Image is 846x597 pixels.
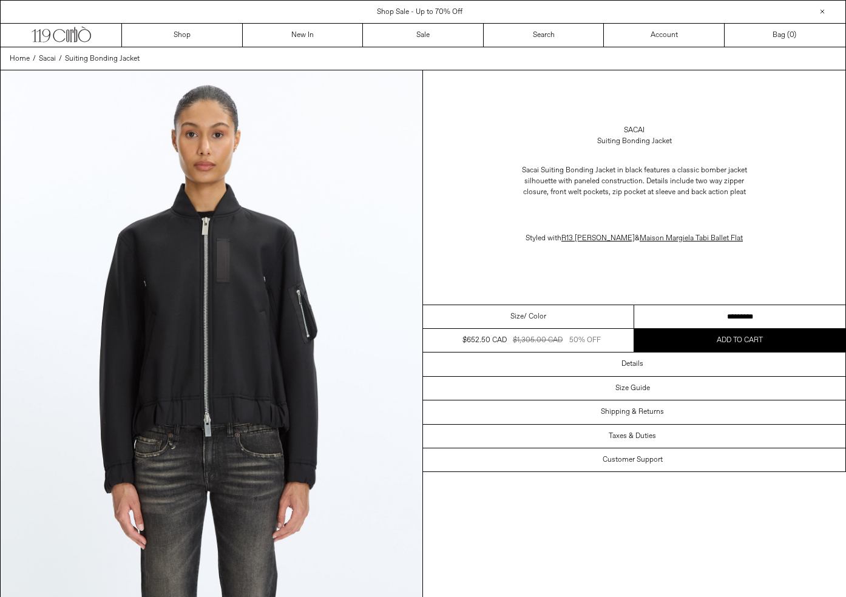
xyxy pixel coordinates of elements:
h3: Customer Support [603,456,663,464]
span: Add to cart [717,336,763,345]
span: Sacai [39,54,56,64]
button: Add to cart [634,329,845,352]
span: Home [10,54,30,64]
a: Sacai [624,125,645,136]
a: Maison Margiela Tabi Ballet Flat [640,234,743,243]
span: / [33,53,36,64]
a: R13 [PERSON_NAME] [561,234,635,243]
h3: Taxes & Duties [609,432,656,440]
a: Suiting Bonding Jacket [65,53,140,64]
a: Shop [122,24,243,47]
span: Suiting Bonding Jacket [65,54,140,64]
span: / [59,53,62,64]
span: 0 [790,30,794,40]
h3: Size Guide [615,384,650,393]
a: New In [243,24,364,47]
a: Sale [363,24,484,47]
a: Home [10,53,30,64]
a: Shop Sale - Up to 70% Off [377,7,462,17]
span: Styled with & [526,234,743,243]
span: / Color [524,311,546,322]
div: 50% OFF [569,335,601,346]
a: Account [604,24,725,47]
p: Sacai Suiting Bonding Jacket in black features a classic bomber jacket silhouette with paneled co... [513,159,756,204]
span: ) [790,30,796,41]
a: Bag () [725,24,845,47]
a: Search [484,24,604,47]
div: $1,305.00 CAD [513,335,563,346]
div: Suiting Bonding Jacket [597,136,672,147]
a: Sacai [39,53,56,64]
span: Size [510,311,524,322]
h3: Details [621,360,643,368]
div: $652.50 CAD [462,335,507,346]
h3: Shipping & Returns [601,408,664,416]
